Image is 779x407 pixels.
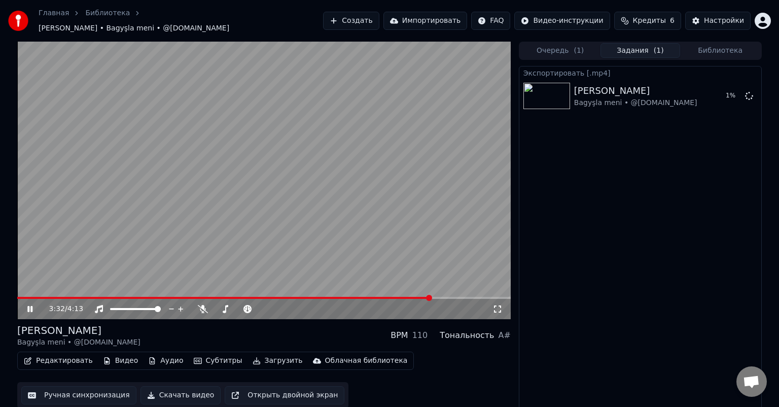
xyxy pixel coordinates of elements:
[614,12,681,30] button: Кредиты6
[574,46,584,56] span: ( 1 )
[736,366,767,397] a: Открытый чат
[685,12,751,30] button: Настройки
[49,304,65,314] span: 3:32
[20,354,97,368] button: Редактировать
[140,386,221,404] button: Скачать видео
[440,329,494,342] div: Тональность
[39,8,323,33] nav: breadcrumb
[225,386,344,404] button: Открыть двойной экран
[85,8,130,18] a: Библиотека
[383,12,468,30] button: Импортировать
[704,16,744,26] div: Настройки
[391,329,408,342] div: BPM
[17,323,140,337] div: [PERSON_NAME]
[67,304,83,314] span: 4:13
[39,23,229,33] span: [PERSON_NAME] • Bagyşla meni • @[DOMAIN_NAME]
[49,304,74,314] div: /
[249,354,307,368] button: Загрузить
[574,84,697,98] div: [PERSON_NAME]
[21,386,136,404] button: Ручная синхронизация
[519,66,761,79] div: Экспортировать [.mp4]
[680,43,760,58] button: Библиотека
[726,92,741,100] div: 1 %
[8,11,28,31] img: youka
[412,329,428,342] div: 110
[471,12,510,30] button: FAQ
[325,356,408,366] div: Облачная библиотека
[670,16,675,26] span: 6
[144,354,187,368] button: Аудио
[498,329,510,342] div: A#
[514,12,610,30] button: Видео-инструкции
[99,354,143,368] button: Видео
[574,98,697,108] div: Bagyşla meni • @[DOMAIN_NAME]
[654,46,664,56] span: ( 1 )
[600,43,681,58] button: Задания
[39,8,69,18] a: Главная
[323,12,379,30] button: Создать
[190,354,246,368] button: Субтитры
[17,337,140,348] div: Bagyşla meni • @[DOMAIN_NAME]
[520,43,600,58] button: Очередь
[633,16,666,26] span: Кредиты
